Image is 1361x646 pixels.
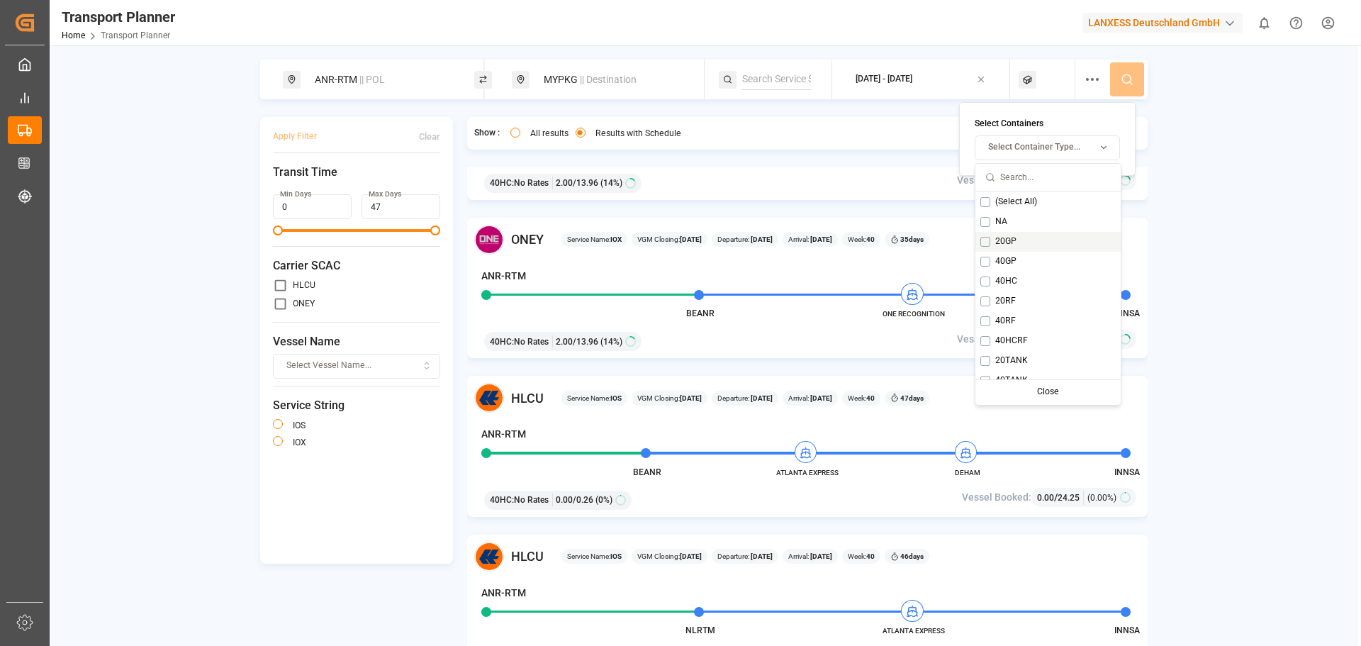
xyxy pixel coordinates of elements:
b: 35 days [900,235,924,243]
span: Departure: [717,551,773,562]
a: Home [62,30,85,40]
span: || Destination [580,74,637,85]
span: ONEY [511,230,544,249]
label: ONEY [293,299,315,308]
span: Vessel Booked: [962,490,1031,505]
span: 0.00 [1037,493,1054,503]
span: INNSA [1114,308,1140,318]
span: Departure: [717,234,773,245]
span: ONE RECOGNITION [875,308,953,319]
span: Vessel Name [273,333,440,350]
span: Select Vessel Name... [286,360,371,372]
span: NLRTM [685,625,715,635]
div: [DATE] - [DATE] [856,73,912,86]
span: 2.00 / 13.96 [556,335,598,348]
span: Week: [848,234,875,245]
span: Arrival: [788,234,832,245]
span: VGM Closing: [637,551,702,562]
span: (Select All) [995,196,1037,208]
b: 40 [866,235,875,243]
span: HLCU [511,389,544,408]
span: INNSA [1114,467,1140,477]
span: BEANR [633,467,661,477]
span: 24.25 [1058,493,1080,503]
span: 40GP [995,255,1016,268]
span: Service Name: [567,551,622,562]
h4: ANR-RTM [481,269,526,284]
span: HLCU [511,547,544,566]
span: Minimum [273,225,283,235]
b: [DATE] [680,552,702,560]
span: Arrival: [788,393,832,403]
span: ATLANTA EXPRESS [768,467,846,478]
span: INNSA [1114,625,1140,635]
img: Carrier [474,225,504,255]
span: Select Container Type... [988,141,1080,154]
span: Transit Time [273,164,440,181]
button: show 0 new notifications [1248,7,1280,39]
span: 2.00 / 13.96 [556,177,598,189]
span: DEHAM [929,467,1007,478]
b: [DATE] [680,394,702,402]
button: LANXESS Deutschland GmbH [1082,9,1248,36]
b: [DATE] [809,235,832,243]
b: [DATE] [749,552,773,560]
b: [DATE] [809,552,832,560]
span: 40HC : [490,335,514,348]
span: No Rates [514,177,549,189]
span: NA [995,216,1007,228]
button: Help Center [1280,7,1312,39]
span: Arrival: [788,551,832,562]
span: (0.00%) [1087,491,1116,504]
div: Suggestions [975,192,1121,405]
label: Min Days [280,189,311,199]
div: MYPKG [535,67,688,93]
input: Search... [1000,164,1111,191]
span: No Rates [514,494,549,506]
div: / [1037,490,1084,505]
span: 40HC : [490,494,514,506]
button: [DATE] - [DATE] [841,66,1002,94]
span: ATLANTA EXPRESS [875,625,953,636]
img: Carrier [474,542,504,572]
h4: ANR-RTM [481,586,526,601]
span: || POL [359,74,385,85]
span: 40TANK [995,374,1028,387]
b: 46 days [900,552,924,560]
span: 40RF [995,315,1016,328]
span: VGM Closing: [637,393,702,403]
span: (0%) [595,494,612,506]
span: (14%) [600,335,622,348]
img: Carrier [474,383,504,413]
h4: Select Containers [975,118,1120,130]
label: IOX [293,438,306,447]
b: [DATE] [749,235,773,243]
span: Week: [848,393,875,403]
b: IOS [610,394,622,402]
div: Clear [419,130,440,143]
label: Results with Schedule [595,129,681,138]
input: Search Service String [742,69,811,90]
label: HLCU [293,281,315,289]
h4: ANR-RTM [481,427,526,442]
label: IOS [293,421,306,430]
span: Service Name: [567,234,622,245]
button: Clear [419,124,440,149]
b: 40 [866,552,875,560]
span: 20RF [995,295,1016,308]
span: Show : [474,127,500,140]
b: [DATE] [749,394,773,402]
span: Maximum [430,225,440,235]
span: 40HC : [490,177,514,189]
span: 40HCRF [995,335,1028,347]
span: (14%) [600,177,622,189]
span: 40HC [995,275,1017,288]
div: ANR-RTM [306,67,459,93]
b: [DATE] [809,394,832,402]
b: 47 days [900,394,924,402]
div: Close [978,382,1119,402]
button: Select Container Type... [975,135,1120,160]
span: Departure: [717,393,773,403]
span: Carrier SCAC [273,257,440,274]
label: Max Days [369,189,401,199]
